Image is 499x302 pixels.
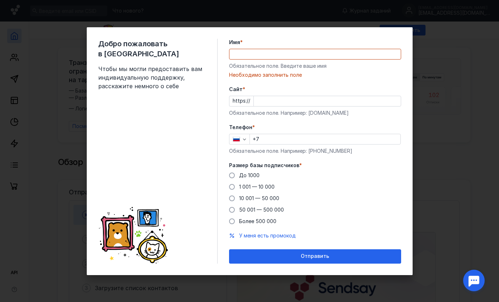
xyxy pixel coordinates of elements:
[239,172,260,178] span: До 1000
[229,39,240,46] span: Имя
[229,249,401,264] button: Отправить
[239,232,296,239] span: У меня есть промокод
[98,65,206,90] span: Чтобы мы могли предоставить вам индивидуальную поддержку, расскажите немного о себе
[239,184,275,190] span: 1 001 — 10 000
[239,232,296,239] button: У меня есть промокод
[229,147,401,155] div: Обязательное поле. Например: [PHONE_NUMBER]
[239,218,276,224] span: Более 500 000
[301,253,329,259] span: Отправить
[239,207,284,213] span: 50 001 — 500 000
[98,39,206,59] span: Добро пожаловать в [GEOGRAPHIC_DATA]
[229,71,401,79] div: Необходимо заполнить поле
[239,195,279,201] span: 10 001 — 50 000
[229,124,252,131] span: Телефон
[229,62,401,70] div: Обязательное поле. Введите ваше имя
[229,162,299,169] span: Размер базы подписчиков
[229,109,401,117] div: Обязательное поле. Например: [DOMAIN_NAME]
[229,86,243,93] span: Cайт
